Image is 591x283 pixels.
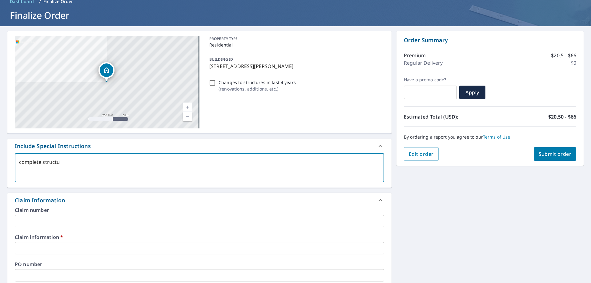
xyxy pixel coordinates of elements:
div: Include Special Instructions [15,142,91,150]
div: Claim Information [15,196,65,204]
a: Terms of Use [483,134,510,140]
div: Include Special Instructions [7,139,392,153]
label: Claim information [15,235,384,240]
label: PO number [15,262,384,267]
p: ( renovations, additions, etc. ) [219,86,296,92]
p: Estimated Total (USD): [404,113,490,120]
span: Submit order [539,151,572,157]
textarea: complete structu [19,159,380,177]
p: Regular Delivery [404,59,443,67]
a: Current Level 17, Zoom In [183,103,192,112]
button: Apply [459,86,485,99]
span: Edit order [409,151,434,157]
div: Dropped pin, building 1, Residential property, 2900 Lake James Ct Monroe, NC 28110 [98,62,115,81]
p: PROPERTY TYPE [209,36,382,42]
span: Apply [464,89,480,96]
p: Premium [404,52,426,59]
p: Changes to structures in last 4 years [219,79,296,86]
a: Current Level 17, Zoom Out [183,112,192,121]
p: Order Summary [404,36,576,44]
p: [STREET_ADDRESS][PERSON_NAME] [209,63,382,70]
h1: Finalize Order [7,9,584,22]
button: Edit order [404,147,439,161]
label: Claim number [15,208,384,212]
label: Have a promo code? [404,77,457,83]
div: Claim Information [7,193,392,208]
p: $20.50 - $66 [548,113,576,120]
p: $20.5 - $66 [551,52,576,59]
p: By ordering a report you agree to our [404,134,576,140]
p: BUILDING ID [209,57,233,62]
p: $0 [571,59,576,67]
button: Submit order [534,147,577,161]
p: Residential [209,42,382,48]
